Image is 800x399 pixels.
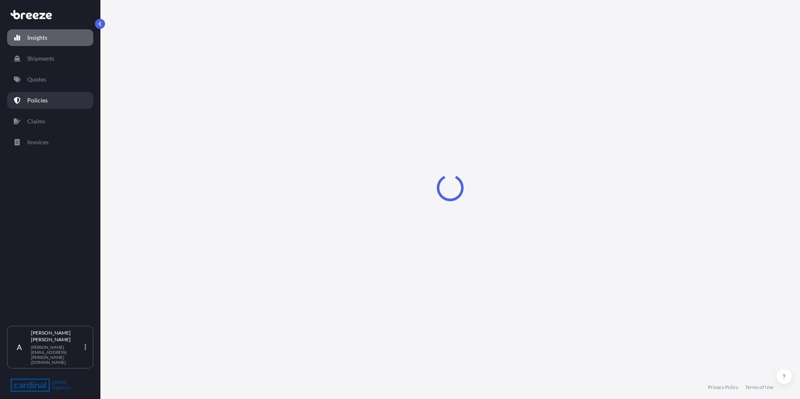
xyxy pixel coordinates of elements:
[10,379,71,392] img: organization-logo
[7,29,93,46] a: Insights
[27,96,48,105] p: Policies
[7,134,93,151] a: Invoices
[31,330,83,343] p: [PERSON_NAME] [PERSON_NAME]
[27,54,54,63] p: Shipments
[27,138,49,146] p: Invoices
[17,343,22,351] span: A
[7,92,93,109] a: Policies
[7,113,93,130] a: Claims
[27,33,47,42] p: Insights
[27,117,45,125] p: Claims
[708,384,738,391] a: Privacy Policy
[7,71,93,88] a: Quotes
[745,384,773,391] a: Terms of Use
[27,75,46,84] p: Quotes
[7,50,93,67] a: Shipments
[31,345,83,365] p: [PERSON_NAME][EMAIL_ADDRESS][PERSON_NAME][DOMAIN_NAME]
